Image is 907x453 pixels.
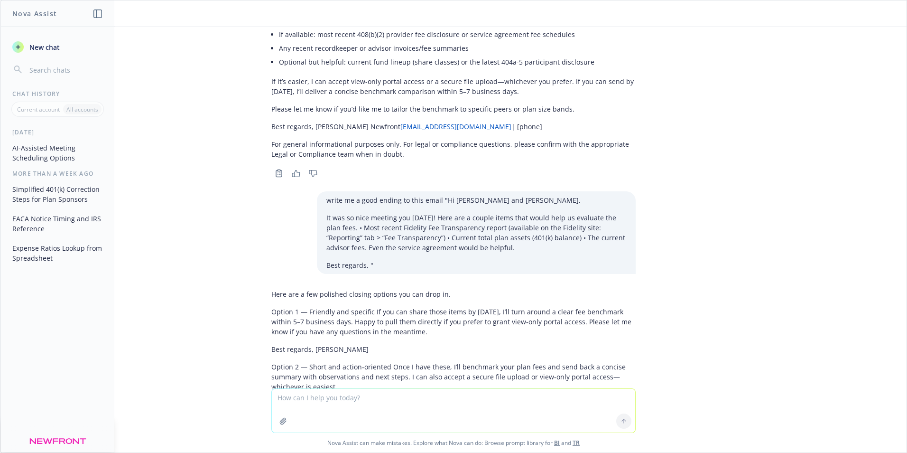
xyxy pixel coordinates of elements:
[9,240,107,266] button: Expense Ratios Lookup from Spreadsheet
[271,104,636,114] p: Please let me know if you’d like me to tailor the benchmark to specific peers or plan size bands.
[28,63,103,76] input: Search chats
[17,105,60,113] p: Current account
[573,439,580,447] a: TR
[9,140,107,166] button: AI-Assisted Meeting Scheduling Options
[271,139,636,159] p: For general informational purposes only. For legal or compliance questions, please confirm with t...
[326,260,626,270] p: Best regards, "
[12,9,57,19] h1: Nova Assist
[271,122,636,132] p: Best regards, [PERSON_NAME] Newfront | [phone]
[400,122,511,131] a: [EMAIL_ADDRESS][DOMAIN_NAME]
[554,439,560,447] a: BI
[305,167,321,180] button: Thumbs down
[1,128,114,136] div: [DATE]
[326,213,626,253] p: It was so nice meeting you [DATE]! Here are a couple items that would help us evaluate the plan f...
[1,90,114,98] div: Chat History
[279,41,636,55] li: Any recent recordkeeper or advisor invoices/fee summaries
[271,362,636,392] p: Option 2 — Short and action‑oriented Once I have these, I’ll benchmark your plan fees and send ba...
[9,181,107,207] button: Simplified 401(k) Correction Steps for Plan Sponsors
[4,433,903,453] span: Nova Assist can make mistakes. Explore what Nova can do: Browse prompt library for and
[1,170,114,178] div: More than a week ago
[9,38,107,56] button: New chat
[271,344,636,354] p: Best regards, [PERSON_NAME]
[271,76,636,96] p: If it’s easier, I can accept view-only portal access or a secure file upload—whichever you prefer...
[326,195,626,205] p: write me a good ending to this email "Hi [PERSON_NAME] and [PERSON_NAME],
[9,211,107,236] button: EACA Notice Timing and IRS Reference
[271,289,636,299] p: Here are a few polished closing options you can drop in.
[279,55,636,69] li: Optional but helpful: current fund lineup (share classes) or the latest 404a-5 participant disclo...
[271,307,636,337] p: Option 1 — Friendly and specific If you can share those items by [DATE], I’ll turn around a clear...
[66,105,98,113] p: All accounts
[279,28,636,41] li: If available: most recent 408(b)(2) provider fee disclosure or service agreement fee schedules
[275,169,283,178] svg: Copy to clipboard
[28,42,60,52] span: New chat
